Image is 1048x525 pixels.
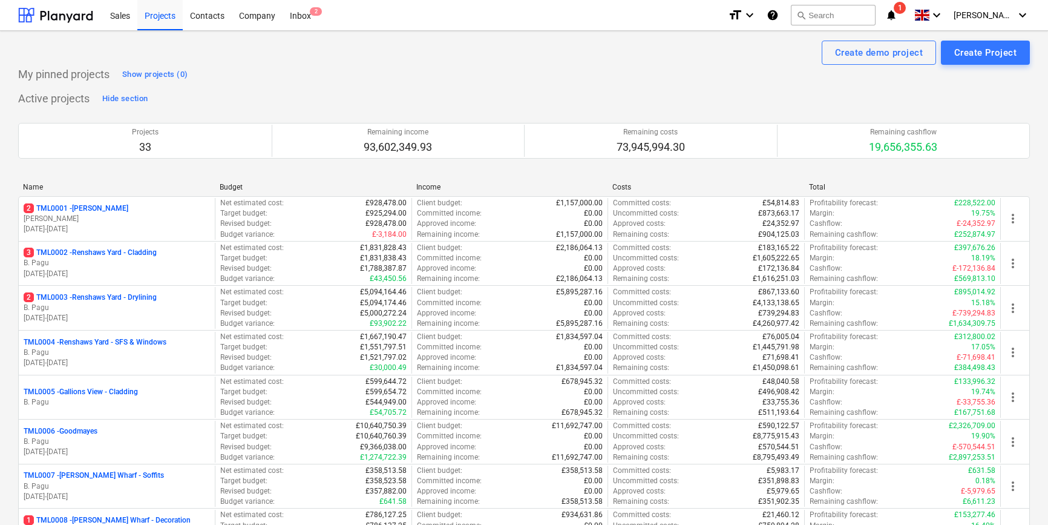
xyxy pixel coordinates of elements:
p: Approved costs : [613,263,666,274]
p: Approved costs : [613,219,666,229]
button: Hide section [99,89,151,108]
p: Revised budget : [220,397,272,408]
p: 19.90% [971,431,995,441]
p: Cashflow : [810,263,842,274]
p: B. Pagu [24,437,210,447]
p: Profitability forecast : [810,332,878,342]
p: £599,654.72 [365,387,407,397]
p: £511,193.64 [758,408,799,418]
p: Margin : [810,253,834,263]
p: Target budget : [220,208,267,219]
p: Uncommitted costs : [613,476,679,486]
p: £0.00 [584,431,603,441]
p: £1,605,222.65 [753,253,799,263]
p: B. Pagu [24,348,210,358]
p: £873,663.17 [758,208,799,219]
p: £167,751.68 [954,408,995,418]
p: £5,895,287.16 [556,287,603,297]
p: Remaining income : [417,229,480,240]
p: £1,157,000.00 [556,229,603,240]
p: Net estimated cost : [220,198,284,208]
p: Remaining cashflow : [810,319,878,329]
p: Profitability forecast : [810,198,878,208]
p: Approved income : [417,308,476,319]
p: Remaining costs : [613,319,669,329]
p: £1,551,797.51 [360,342,407,352]
p: Approved income : [417,397,476,408]
p: B. Pagu [24,258,210,268]
p: £5,983.17 [767,466,799,476]
p: £0.00 [584,308,603,319]
p: £10,640,760.39 [356,431,407,441]
p: Margin : [810,431,834,441]
p: 93,602,349.93 [364,140,432,154]
p: Margin : [810,342,834,352]
p: Cashflow : [810,308,842,319]
p: [DATE] - [DATE] [24,313,210,323]
p: £43,450.56 [370,274,407,284]
p: Net estimated cost : [220,332,284,342]
p: TML0005 - Gallions View - Cladding [24,387,138,397]
i: format_size [728,8,742,22]
p: Committed income : [417,208,482,219]
p: Approved income : [417,352,476,363]
i: keyboard_arrow_down [929,8,944,22]
p: Remaining income : [417,408,480,418]
p: Approved costs : [613,442,666,452]
p: £-24,352.97 [957,219,995,229]
p: 73,945,994.30 [617,140,685,154]
p: 19,656,355.63 [869,140,937,154]
p: Remaining income : [417,497,480,507]
p: £925,294.00 [365,208,407,219]
p: Committed income : [417,431,482,441]
p: 19.74% [971,387,995,397]
p: £312,800.02 [954,332,995,342]
p: Uncommitted costs : [613,208,679,219]
p: £1,667,190.47 [360,332,407,342]
p: £4,260,977.42 [753,319,799,329]
p: [DATE] - [DATE] [24,224,210,234]
p: Approved income : [417,486,476,497]
p: £0.00 [584,442,603,452]
p: Committed costs : [613,243,671,253]
p: £599,644.72 [365,377,407,387]
p: £11,692,747.00 [552,452,603,463]
p: Profitability forecast : [810,377,878,387]
p: Remaining cashflow : [810,229,878,240]
p: Net estimated cost : [220,421,284,431]
p: £71,698.41 [762,352,799,363]
p: £133,996.32 [954,377,995,387]
p: [DATE] - [DATE] [24,447,210,457]
i: Knowledge base [767,8,779,22]
p: Approved income : [417,219,476,229]
p: Approved costs : [613,486,666,497]
p: [DATE] - [DATE] [24,358,210,368]
p: £1,788,387.87 [360,263,407,274]
p: Committed costs : [613,287,671,297]
p: £358,513.58 [365,466,407,476]
p: Cashflow : [810,397,842,408]
p: £-33,755.36 [957,397,995,408]
p: £24,352.97 [762,219,799,229]
p: £11,692,747.00 [552,421,603,431]
div: TML0004 -Renshaws Yard - SFS & WindowsB. Pagu[DATE]-[DATE] [24,337,210,368]
p: £358,513.58 [562,466,603,476]
p: Remaining income : [417,363,480,373]
p: Budget variance : [220,497,275,507]
p: Approved income : [417,442,476,452]
p: Remaining income [364,127,432,137]
p: £1,450,098.61 [753,363,799,373]
p: [PERSON_NAME] [24,214,210,224]
p: Client budget : [417,466,462,476]
p: Remaining cashflow : [810,363,878,373]
p: [DATE] - [DATE] [24,269,210,279]
p: £0.00 [584,263,603,274]
p: £678,945.32 [562,408,603,418]
p: Projects [132,127,159,137]
p: £-71,698.41 [957,352,995,363]
p: £0.00 [584,476,603,486]
span: 2 [24,292,34,302]
p: £252,874.97 [954,229,995,240]
p: TML0007 - [PERSON_NAME] Wharf - Soffits [24,471,164,481]
p: Committed costs : [613,466,671,476]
